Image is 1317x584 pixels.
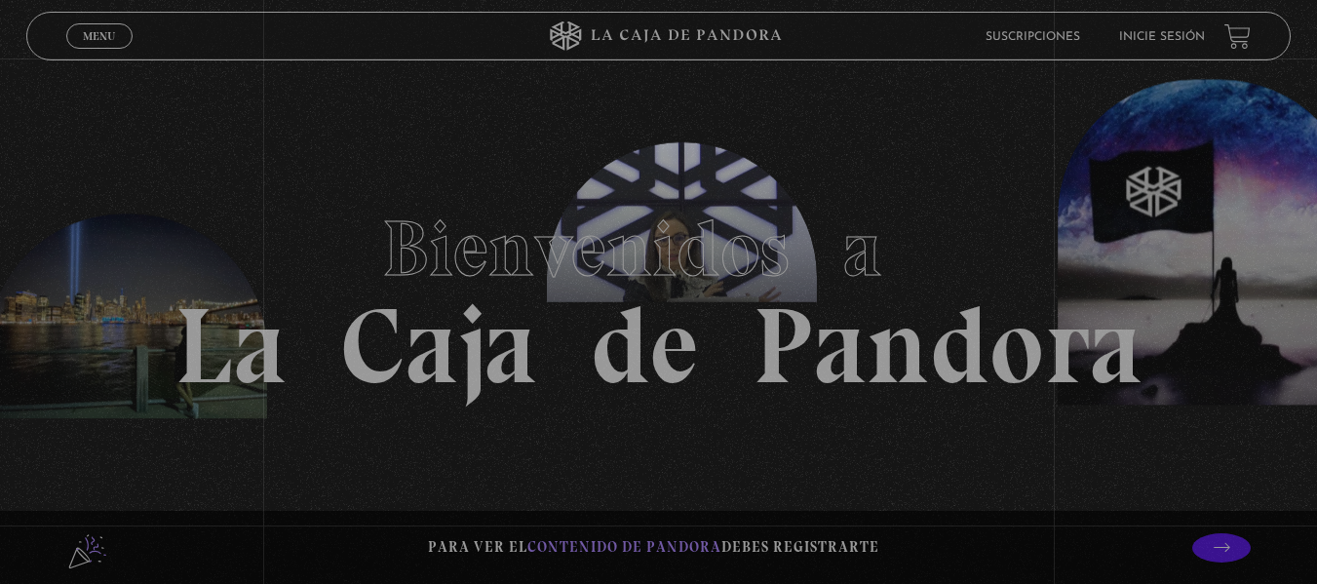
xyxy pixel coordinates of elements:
a: View your shopping cart [1224,22,1251,49]
a: Suscripciones [986,31,1080,43]
h1: La Caja de Pandora [174,185,1143,400]
span: contenido de Pandora [527,538,721,556]
span: Bienvenidos a [382,202,936,295]
span: Menu [83,30,115,42]
span: Cerrar [76,47,122,60]
a: Inicie sesión [1119,31,1205,43]
p: Para ver el debes registrarte [428,534,879,561]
